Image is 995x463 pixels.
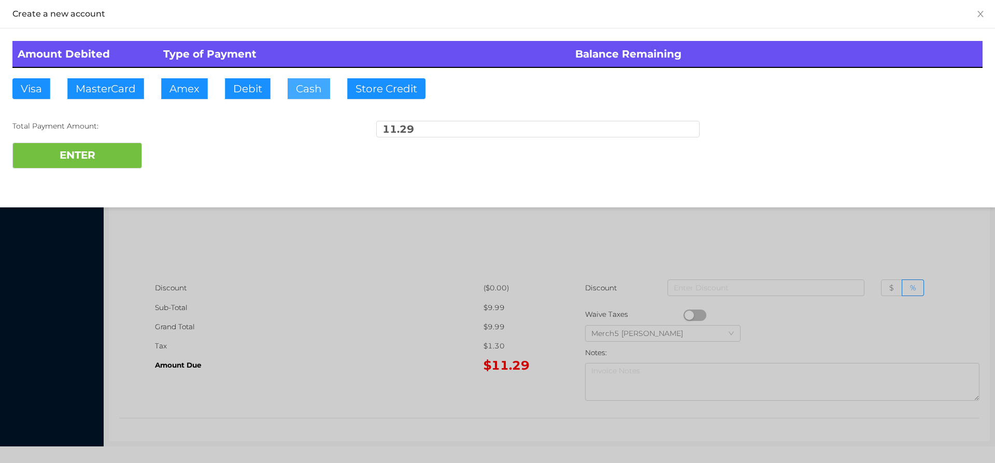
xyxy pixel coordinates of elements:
[12,8,983,20] div: Create a new account
[976,10,985,18] i: icon: close
[12,41,158,67] th: Amount Debited
[161,78,208,99] button: Amex
[12,121,336,132] div: Total Payment Amount:
[347,78,425,99] button: Store Credit
[12,143,142,169] button: ENTER
[288,78,330,99] button: Cash
[158,41,571,67] th: Type of Payment
[225,78,271,99] button: Debit
[67,78,144,99] button: MasterCard
[570,41,983,67] th: Balance Remaining
[12,78,50,99] button: Visa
